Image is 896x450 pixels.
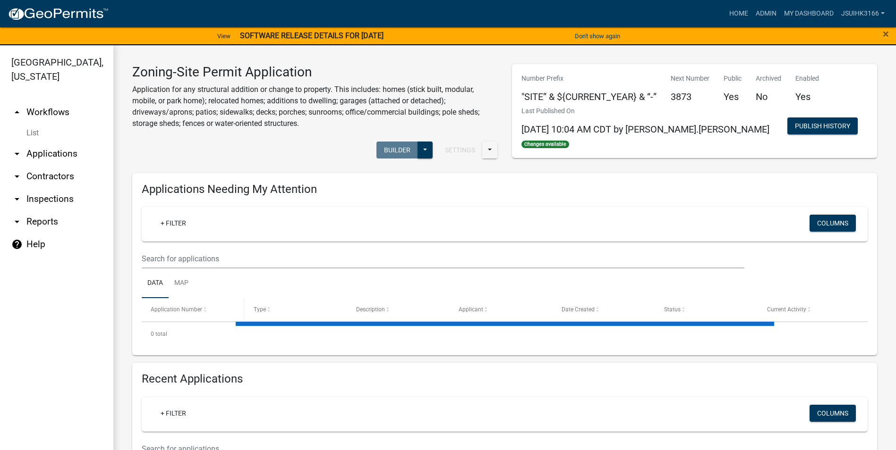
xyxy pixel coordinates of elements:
span: Status [664,306,681,313]
span: Changes available [521,141,570,148]
span: Type [254,306,266,313]
p: Last Published On [521,106,769,116]
button: Close [883,28,889,40]
span: Date Created [562,306,595,313]
button: Columns [810,405,856,422]
a: + Filter [153,405,194,422]
strong: SOFTWARE RELEASE DETAILS FOR [DATE] [240,31,384,40]
datatable-header-cell: Application Number [142,298,244,321]
span: Description [356,306,385,313]
i: help [11,239,23,250]
a: Jsuihk3166 [837,5,888,23]
p: Application for any structural addition or change to property. This includes: homes (stick built,... [132,84,498,129]
datatable-header-cell: Status [655,298,758,321]
a: Home [725,5,752,23]
p: Enabled [795,74,819,83]
span: × [883,27,889,41]
i: arrow_drop_down [11,171,23,182]
i: arrow_drop_down [11,216,23,227]
h5: Yes [795,91,819,102]
a: View [213,28,234,44]
p: Public [724,74,742,83]
input: Search for applications [142,249,744,268]
p: Next Number [671,74,709,83]
p: Archived [756,74,781,83]
i: arrow_drop_down [11,148,23,159]
button: Builder [376,142,418,158]
h3: Zoning-Site Permit Application [132,64,498,80]
a: Data [142,268,169,299]
wm-modal-confirm: Workflow Publish History [787,123,858,130]
a: Admin [752,5,780,23]
span: Application Number [151,306,202,313]
div: 0 total [142,322,868,346]
datatable-header-cell: Type [244,298,347,321]
a: Map [169,268,194,299]
i: arrow_drop_down [11,193,23,205]
button: Publish History [787,117,858,134]
h4: Recent Applications [142,372,868,386]
datatable-header-cell: Description [347,298,450,321]
button: Don't show again [571,28,624,44]
h5: 3873 [671,91,709,102]
datatable-header-cell: Current Activity [758,298,861,321]
span: Current Activity [767,306,806,313]
p: Number Prefix [521,74,657,83]
i: arrow_drop_up [11,107,23,118]
a: My Dashboard [780,5,837,23]
button: Columns [810,215,856,232]
h5: No [756,91,781,102]
h5: Yes [724,91,742,102]
a: + Filter [153,215,194,232]
span: [DATE] 10:04 AM CDT by [PERSON_NAME].[PERSON_NAME] [521,124,769,135]
datatable-header-cell: Applicant [450,298,552,321]
span: Applicant [459,306,483,313]
button: Settings [437,142,483,158]
h5: "SITE” & ${CURRENT_YEAR} & “-” [521,91,657,102]
h4: Applications Needing My Attention [142,183,868,196]
datatable-header-cell: Date Created [553,298,655,321]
